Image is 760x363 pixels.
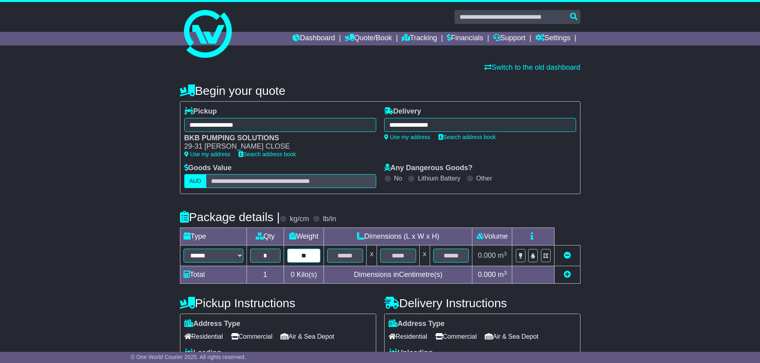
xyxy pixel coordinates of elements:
div: BKB PUMPING SOLUTIONS [184,134,368,143]
span: Air & Sea Depot [280,330,334,343]
a: Add new item [564,271,571,279]
td: Type [180,228,247,245]
label: Loading [184,349,221,357]
label: Goods Value [184,164,232,173]
h4: Delivery Instructions [384,296,580,310]
a: Financials [447,32,483,45]
sup: 3 [504,251,507,257]
span: 0 [290,271,294,279]
span: Residential [389,330,427,343]
label: Address Type [184,320,241,328]
div: 29-31 [PERSON_NAME] CLOSE [184,142,368,151]
span: Commercial [231,330,272,343]
sup: 3 [504,270,507,276]
td: Qty [247,228,284,245]
label: Pickup [184,107,217,116]
h4: Package details | [180,210,280,224]
td: Weight [284,228,324,245]
td: Dimensions in Centimetre(s) [324,266,472,284]
span: m [498,251,507,259]
label: No [394,175,402,182]
a: Quote/Book [345,32,392,45]
span: 0.000 [478,251,496,259]
label: AUD [184,174,207,188]
label: Any Dangerous Goods? [384,164,473,173]
a: Search address book [239,151,296,157]
span: 0.000 [478,271,496,279]
a: Switch to the old dashboard [484,63,580,71]
td: Volume [472,228,512,245]
td: Total [180,266,247,284]
a: Tracking [402,32,437,45]
a: Settings [535,32,570,45]
a: Dashboard [292,32,335,45]
h4: Pickup Instructions [180,296,376,310]
label: Unloading [389,349,433,357]
label: lb/in [323,215,336,224]
span: Commercial [435,330,477,343]
td: x [367,245,377,266]
td: x [419,245,430,266]
a: Use my address [384,134,430,140]
label: Delivery [384,107,421,116]
span: Air & Sea Depot [485,330,539,343]
h4: Begin your quote [180,84,580,97]
a: Search address book [438,134,496,140]
label: kg/cm [290,215,309,224]
a: Remove this item [564,251,571,259]
a: Use my address [184,151,231,157]
label: Lithium Battery [418,175,460,182]
label: Other [476,175,492,182]
span: m [498,271,507,279]
span: © One World Courier 2025. All rights reserved. [131,354,246,360]
label: Address Type [389,320,445,328]
td: Kilo(s) [284,266,324,284]
a: Support [493,32,525,45]
span: Residential [184,330,223,343]
td: 1 [247,266,284,284]
td: Dimensions (L x W x H) [324,228,472,245]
